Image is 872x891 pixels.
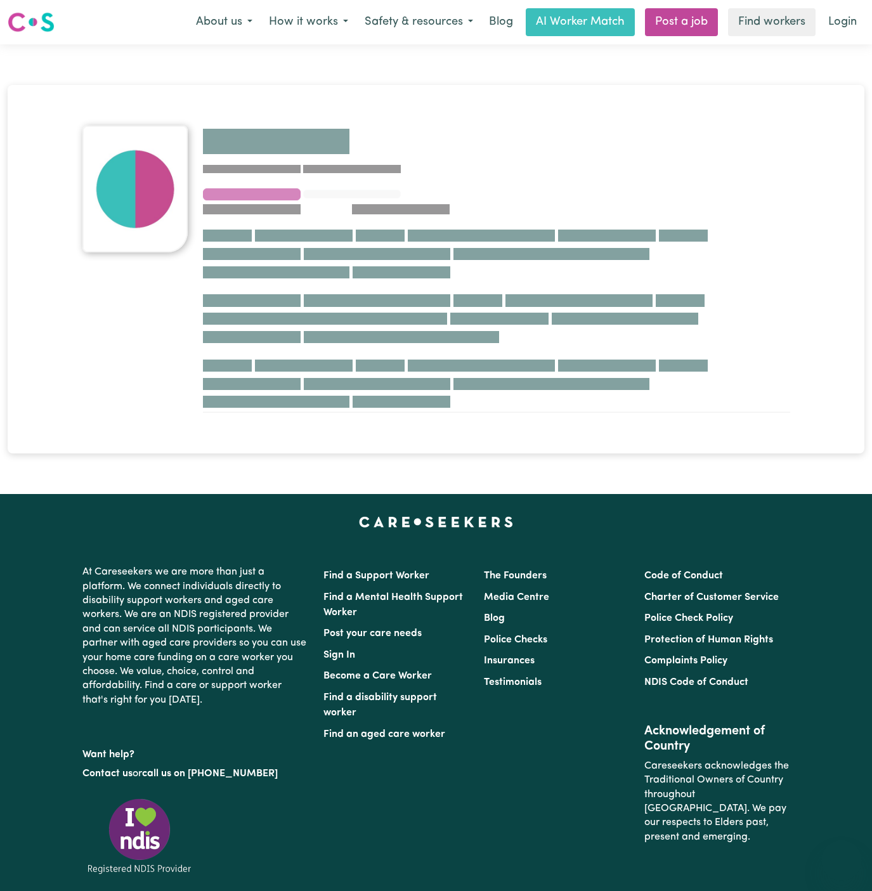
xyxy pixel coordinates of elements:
p: or [82,762,308,786]
a: Code of Conduct [644,571,723,581]
a: Blog [484,613,505,623]
a: Contact us [82,769,133,779]
a: NDIS Code of Conduct [644,677,748,687]
iframe: Button to launch messaging window [821,840,862,881]
a: Find a Mental Health Support Worker [323,592,463,618]
a: Sign In [323,650,355,660]
button: About us [188,9,261,36]
a: Police Checks [484,635,547,645]
button: How it works [261,9,356,36]
a: Careseekers logo [8,8,55,37]
a: Media Centre [484,592,549,602]
a: Find workers [728,8,816,36]
img: Registered NDIS provider [82,797,197,876]
a: Login [821,8,864,36]
button: Safety & resources [356,9,481,36]
a: Protection of Human Rights [644,635,773,645]
a: Become a Care Worker [323,671,432,681]
a: Post your care needs [323,628,422,639]
a: The Founders [484,571,547,581]
h2: Acknowledgement of Country [644,724,790,754]
a: Charter of Customer Service [644,592,779,602]
a: Find a Support Worker [323,571,429,581]
a: Blog [481,8,521,36]
a: Police Check Policy [644,613,733,623]
a: Complaints Policy [644,656,727,666]
a: Post a job [645,8,718,36]
a: AI Worker Match [526,8,635,36]
a: Careseekers home page [359,517,513,527]
a: Insurances [484,656,535,666]
a: call us on [PHONE_NUMBER] [142,769,278,779]
a: Find an aged care worker [323,729,445,739]
p: Careseekers acknowledges the Traditional Owners of Country throughout [GEOGRAPHIC_DATA]. We pay o... [644,754,790,849]
img: Careseekers logo [8,11,55,34]
p: At Careseekers we are more than just a platform. We connect individuals directly to disability su... [82,560,308,712]
a: Testimonials [484,677,542,687]
p: Want help? [82,743,308,762]
a: Find a disability support worker [323,693,437,718]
